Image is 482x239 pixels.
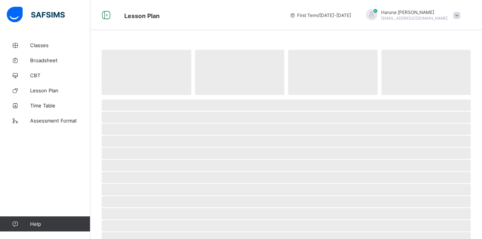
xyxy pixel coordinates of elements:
img: safsims [7,7,65,23]
div: Haruna Ibrahim [358,9,464,21]
span: ‌ [102,184,471,195]
span: ‌ [102,112,471,123]
span: Assessment Format [30,118,90,124]
span: Haruna [PERSON_NAME] [381,9,448,15]
span: session/term information [290,12,351,18]
span: Lesson Plan [30,87,90,93]
span: Time Table [30,103,90,109]
span: Classes [30,42,90,48]
span: Lesson Plan [124,12,160,20]
span: ‌ [102,148,471,159]
span: ‌ [102,220,471,231]
span: ‌ [102,50,191,95]
span: ‌ [102,196,471,207]
span: [EMAIL_ADDRESS][DOMAIN_NAME] [381,16,448,20]
span: ‌ [195,50,285,95]
span: ‌ [102,100,471,111]
span: CBT [30,72,90,78]
span: ‌ [102,208,471,219]
span: ‌ [102,160,471,171]
span: ‌ [288,50,378,95]
span: Help [30,221,90,227]
span: ‌ [102,136,471,147]
span: ‌ [381,50,471,95]
span: Broadsheet [30,57,90,63]
span: ‌ [102,172,471,183]
span: ‌ [102,124,471,135]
